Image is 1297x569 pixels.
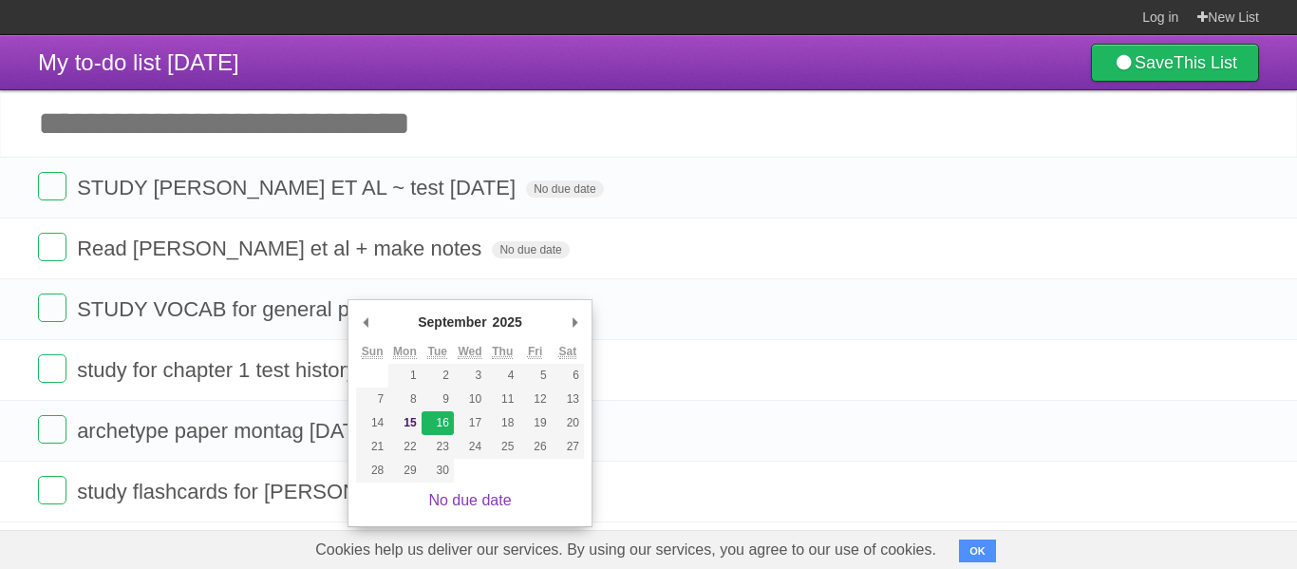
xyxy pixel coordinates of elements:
button: 7 [356,388,388,411]
button: OK [959,540,996,562]
button: 24 [454,435,486,459]
label: Done [38,172,66,200]
button: 27 [552,435,584,459]
button: 13 [552,388,584,411]
b: This List [1174,53,1237,72]
button: 21 [356,435,388,459]
button: 1 [388,364,421,388]
button: 19 [518,411,551,435]
button: 20 [552,411,584,435]
button: 26 [518,435,551,459]
button: 15 [388,411,421,435]
span: archetype paper montag [DATE] [77,419,380,443]
button: 17 [454,411,486,435]
button: 25 [486,435,518,459]
label: Done [38,476,66,504]
span: My to-do list [DATE] [38,49,239,75]
span: STUDY VOCAB for general paper in quizlet [77,297,484,321]
button: 11 [486,388,518,411]
abbr: Wednesday [458,345,481,359]
button: 12 [518,388,551,411]
button: Next Month [565,308,584,336]
button: 22 [388,435,421,459]
span: Read [PERSON_NAME] et al + make notes [77,237,486,260]
button: 30 [422,459,454,483]
button: Previous Month [356,308,375,336]
button: 16 [422,411,454,435]
abbr: Sunday [362,345,384,359]
abbr: Monday [393,345,417,359]
button: 2 [422,364,454,388]
div: September [415,308,489,336]
button: 3 [454,364,486,388]
button: 4 [486,364,518,388]
button: 29 [388,459,421,483]
button: 28 [356,459,388,483]
button: 6 [552,364,584,388]
label: Done [38,415,66,444]
a: No due date [428,492,511,508]
span: STUDY [PERSON_NAME] ET AL ~ test [DATE] [77,176,520,199]
span: No due date [526,180,603,198]
abbr: Tuesday [427,345,446,359]
button: 9 [422,388,454,411]
button: 10 [454,388,486,411]
span: No due date [492,241,569,258]
span: study for chapter 1 test history quizlet [77,358,427,382]
div: 2025 [490,308,525,336]
button: 18 [486,411,518,435]
label: Done [38,233,66,261]
abbr: Friday [528,345,542,359]
button: 8 [388,388,421,411]
abbr: Thursday [492,345,513,359]
span: Cookies help us deliver our services. By using our services, you agree to our use of cookies. [296,531,955,569]
button: 14 [356,411,388,435]
button: 23 [422,435,454,459]
label: Done [38,294,66,322]
abbr: Saturday [559,345,577,359]
label: Done [38,354,66,383]
a: SaveThis List [1091,44,1259,82]
button: 5 [518,364,551,388]
span: study flashcards for [PERSON_NAME] [77,480,441,503]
